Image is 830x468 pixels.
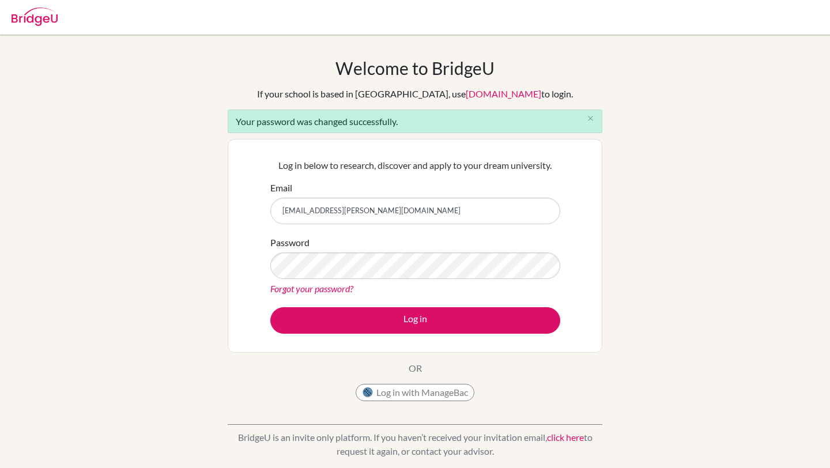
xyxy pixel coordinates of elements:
[547,432,584,443] a: click here
[335,58,495,78] h1: Welcome to BridgeU
[356,384,474,401] button: Log in with ManageBac
[270,307,560,334] button: Log in
[466,88,541,99] a: [DOMAIN_NAME]
[270,283,353,294] a: Forgot your password?
[270,158,560,172] p: Log in below to research, discover and apply to your dream university.
[228,431,602,458] p: BridgeU is an invite only platform. If you haven’t received your invitation email, to request it ...
[12,7,58,26] img: Bridge-U
[257,87,573,101] div: If your school is based in [GEOGRAPHIC_DATA], use to login.
[579,110,602,127] button: Close
[270,181,292,195] label: Email
[228,110,602,133] div: Your password was changed successfully.
[270,236,310,250] label: Password
[409,361,422,375] p: OR
[586,114,595,123] i: close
